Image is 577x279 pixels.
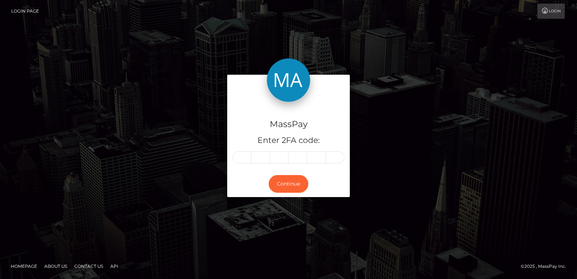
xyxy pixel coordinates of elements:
a: Login Page [11,4,39,19]
h4: MassPay [233,118,344,131]
button: Continue [269,175,308,193]
a: Contact Us [71,261,106,272]
a: About Us [41,261,70,272]
a: Homepage [8,261,40,272]
a: Login [537,4,565,19]
img: MassPay [267,58,310,102]
a: API [107,261,121,272]
div: © 2025 , MassPay Inc. [521,262,572,270]
h5: Enter 2FA code: [233,135,344,146]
